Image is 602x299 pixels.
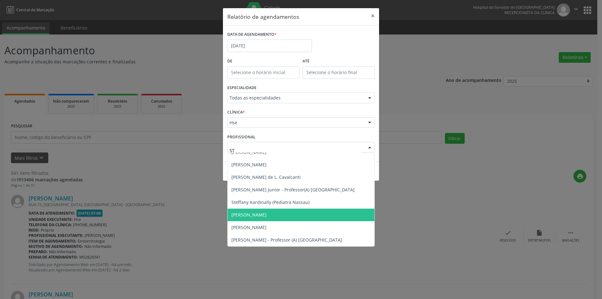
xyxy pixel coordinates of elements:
[367,8,379,24] button: Close
[230,95,362,101] span: Todas as especialidades
[227,56,299,66] label: De
[227,40,312,52] input: Selecione uma data ou intervalo
[231,162,267,168] span: [PERSON_NAME]
[230,144,362,157] input: Selecione um profissional
[231,174,301,180] span: [PERSON_NAME] de L. Cavalcanti
[231,224,267,230] span: [PERSON_NAME]
[230,120,362,126] span: Hse
[227,108,245,117] label: CLÍNICA
[231,187,355,193] span: [PERSON_NAME] Junior - Professor(A) [GEOGRAPHIC_DATA]
[227,83,256,93] label: ESPECIALIDADE
[227,13,299,21] h5: Relatório de agendamentos
[227,132,256,142] label: PROFISSIONAL
[231,237,342,243] span: [PERSON_NAME] - Professor (A) [GEOGRAPHIC_DATA]
[227,30,277,40] label: DATA DE AGENDAMENTO
[303,66,375,79] input: Selecione o horário final
[303,56,375,66] label: ATÉ
[231,199,309,205] span: Steffany Kardinally (Pediatra Nassau)
[227,66,299,79] input: Selecione o horário inicial
[231,212,267,218] span: [PERSON_NAME]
